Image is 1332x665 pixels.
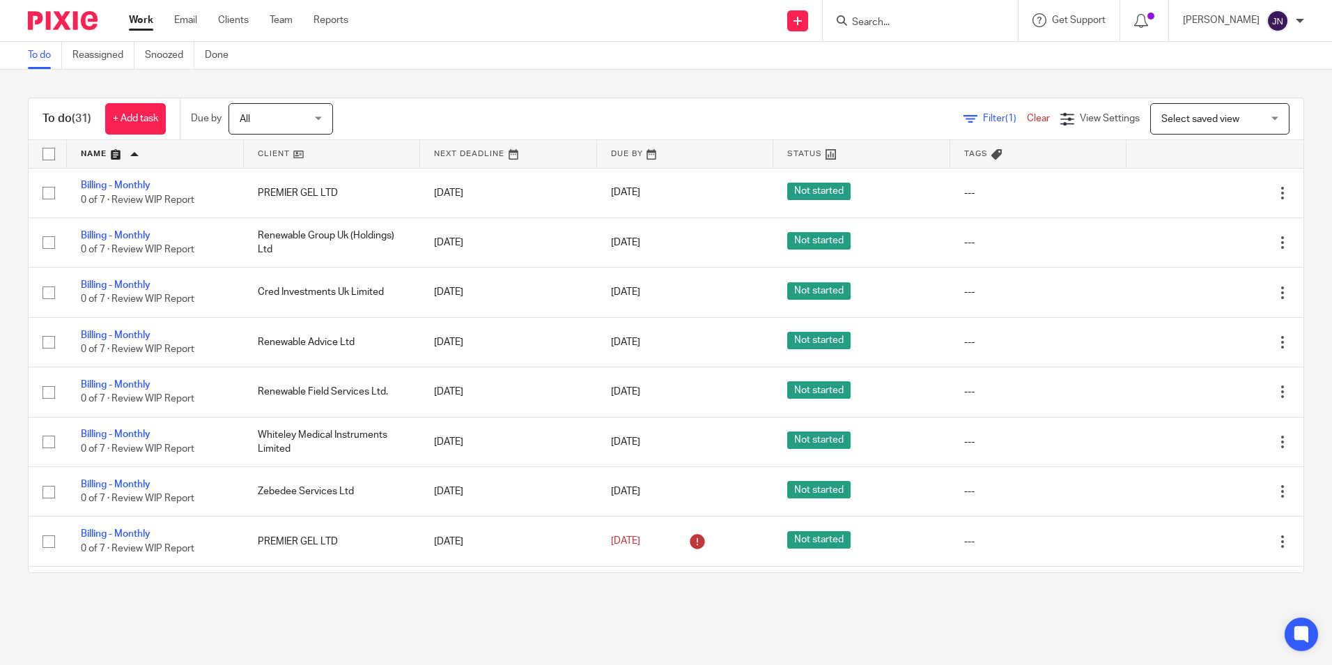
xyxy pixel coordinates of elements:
[787,381,851,399] span: Not started
[244,367,421,417] td: Renewable Field Services Ltd.
[787,282,851,300] span: Not started
[244,217,421,267] td: Renewable Group Uk (Holdings) Ltd
[218,13,249,27] a: Clients
[1052,15,1106,25] span: Get Support
[611,487,640,496] span: [DATE]
[81,529,150,539] a: Billing - Monthly
[787,531,851,549] span: Not started
[964,535,1113,549] div: ---
[81,444,194,454] span: 0 of 7 · Review WIP Report
[145,42,194,69] a: Snoozed
[851,17,976,29] input: Search
[72,113,91,124] span: (31)
[81,245,194,254] span: 0 of 7 · Review WIP Report
[611,188,640,198] span: [DATE]
[420,217,597,267] td: [DATE]
[611,287,640,297] span: [DATE]
[1005,114,1016,123] span: (1)
[420,367,597,417] td: [DATE]
[964,385,1113,399] div: ---
[81,494,194,503] span: 0 of 7 · Review WIP Report
[244,517,421,566] td: PREMIER GEL LTD
[28,11,98,30] img: Pixie
[244,417,421,466] td: Whiteley Medical Instruments Limited
[611,337,640,347] span: [DATE]
[240,114,250,124] span: All
[81,380,150,390] a: Billing - Monthly
[787,232,851,250] span: Not started
[81,395,194,404] span: 0 of 7 · Review WIP Report
[420,168,597,217] td: [DATE]
[191,112,222,125] p: Due by
[964,285,1113,299] div: ---
[81,295,194,305] span: 0 of 7 · Review WIP Report
[1267,10,1289,32] img: svg%3E
[81,181,150,190] a: Billing - Monthly
[244,317,421,367] td: Renewable Advice Ltd
[964,186,1113,200] div: ---
[611,536,640,546] span: [DATE]
[964,484,1113,498] div: ---
[1080,114,1140,123] span: View Settings
[420,268,597,317] td: [DATE]
[270,13,293,27] a: Team
[81,195,194,205] span: 0 of 7 · Review WIP Report
[787,481,851,498] span: Not started
[105,103,166,135] a: + Add task
[81,344,194,354] span: 0 of 7 · Review WIP Report
[174,13,197,27] a: Email
[81,231,150,240] a: Billing - Monthly
[1183,13,1260,27] p: [PERSON_NAME]
[787,183,851,200] span: Not started
[420,467,597,517] td: [DATE]
[964,150,988,158] span: Tags
[244,168,421,217] td: PREMIER GEL LTD
[420,517,597,566] td: [DATE]
[611,387,640,397] span: [DATE]
[42,112,91,126] h1: To do
[787,431,851,449] span: Not started
[244,268,421,317] td: Cred Investments Uk Limited
[787,332,851,349] span: Not started
[244,566,421,616] td: X-SYSTEM LTD
[611,437,640,447] span: [DATE]
[81,429,150,439] a: Billing - Monthly
[81,280,150,290] a: Billing - Monthly
[420,417,597,466] td: [DATE]
[81,544,194,553] span: 0 of 7 · Review WIP Report
[313,13,348,27] a: Reports
[205,42,239,69] a: Done
[81,330,150,340] a: Billing - Monthly
[129,13,153,27] a: Work
[244,467,421,517] td: Zebedee Services Ltd
[611,238,640,247] span: [DATE]
[964,335,1113,349] div: ---
[81,480,150,489] a: Billing - Monthly
[28,42,62,69] a: To do
[964,236,1113,250] div: ---
[964,435,1113,449] div: ---
[1161,114,1239,124] span: Select saved view
[983,114,1027,123] span: Filter
[420,566,597,616] td: [DATE]
[1027,114,1050,123] a: Clear
[72,42,134,69] a: Reassigned
[420,317,597,367] td: [DATE]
